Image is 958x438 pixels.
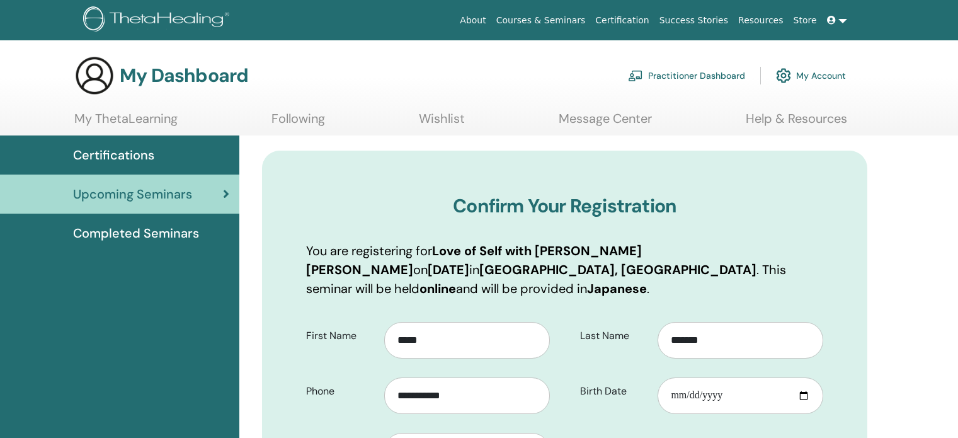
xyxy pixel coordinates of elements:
[776,62,846,89] a: My Account
[455,9,491,32] a: About
[571,379,658,403] label: Birth Date
[789,9,822,32] a: Store
[559,111,652,135] a: Message Center
[83,6,234,35] img: logo.png
[306,243,642,278] b: Love of Self with [PERSON_NAME] [PERSON_NAME]
[733,9,789,32] a: Resources
[746,111,847,135] a: Help & Resources
[428,262,469,278] b: [DATE]
[419,111,465,135] a: Wishlist
[271,111,325,135] a: Following
[419,280,456,297] b: online
[74,111,178,135] a: My ThetaLearning
[654,9,733,32] a: Success Stories
[628,62,745,89] a: Practitioner Dashboard
[297,324,384,348] label: First Name
[628,70,643,81] img: chalkboard-teacher.svg
[73,224,199,243] span: Completed Seminars
[590,9,654,32] a: Certification
[73,185,192,204] span: Upcoming Seminars
[571,324,658,348] label: Last Name
[73,146,154,164] span: Certifications
[74,55,115,96] img: generic-user-icon.jpg
[120,64,248,87] h3: My Dashboard
[306,195,823,217] h3: Confirm Your Registration
[587,280,647,297] b: Japanese
[479,262,756,278] b: [GEOGRAPHIC_DATA], [GEOGRAPHIC_DATA]
[306,241,823,298] p: You are registering for on in . This seminar will be held and will be provided in .
[297,379,384,403] label: Phone
[776,65,791,86] img: cog.svg
[491,9,591,32] a: Courses & Seminars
